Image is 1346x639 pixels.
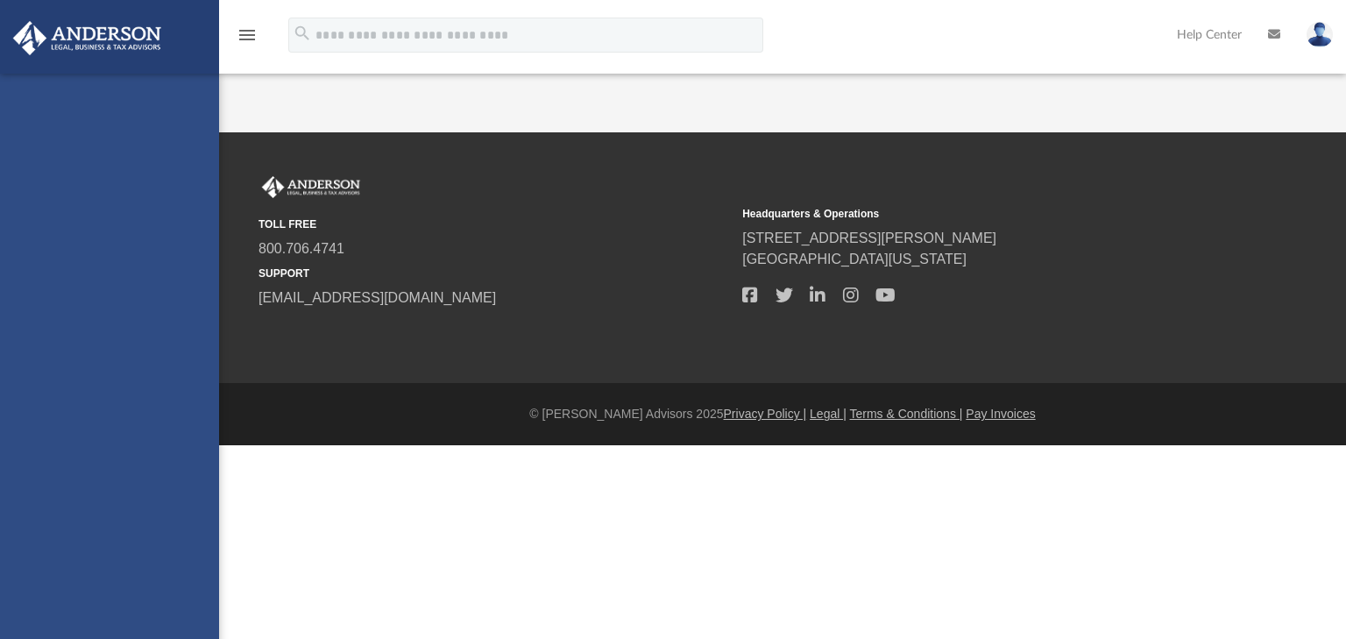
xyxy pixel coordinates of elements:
[742,206,1214,222] small: Headquarters & Operations
[259,217,730,232] small: TOLL FREE
[966,407,1035,421] a: Pay Invoices
[219,405,1346,423] div: © [PERSON_NAME] Advisors 2025
[1307,22,1333,47] img: User Pic
[742,252,967,266] a: [GEOGRAPHIC_DATA][US_STATE]
[237,25,258,46] i: menu
[259,176,364,199] img: Anderson Advisors Platinum Portal
[850,407,963,421] a: Terms & Conditions |
[742,231,996,245] a: [STREET_ADDRESS][PERSON_NAME]
[259,241,344,256] a: 800.706.4741
[8,21,166,55] img: Anderson Advisors Platinum Portal
[237,33,258,46] a: menu
[293,24,312,43] i: search
[259,266,730,281] small: SUPPORT
[259,290,496,305] a: [EMAIL_ADDRESS][DOMAIN_NAME]
[724,407,807,421] a: Privacy Policy |
[810,407,847,421] a: Legal |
